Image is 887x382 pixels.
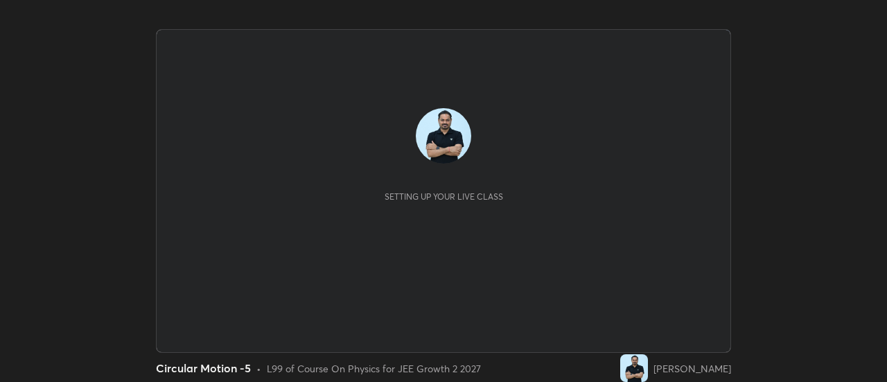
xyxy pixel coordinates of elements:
[256,361,261,376] div: •
[267,361,481,376] div: L99 of Course On Physics for JEE Growth 2 2027
[156,360,251,376] div: Circular Motion -5
[620,354,648,382] img: 0aa4a9aead7a489ea7c77bce355376cd.jpg
[385,191,503,202] div: Setting up your live class
[416,108,471,164] img: 0aa4a9aead7a489ea7c77bce355376cd.jpg
[653,361,731,376] div: [PERSON_NAME]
